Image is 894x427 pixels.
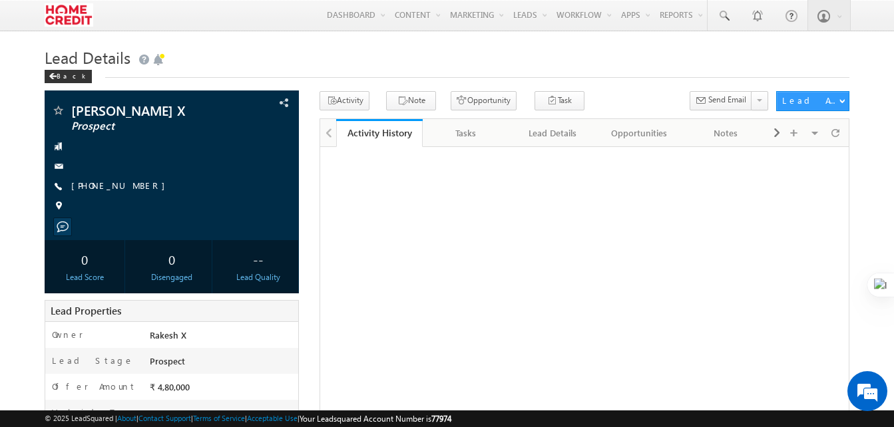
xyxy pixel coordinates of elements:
[135,271,208,283] div: Disengaged
[51,304,121,317] span: Lead Properties
[146,406,298,425] div: [DATE]
[71,180,172,193] span: [PHONE_NUMBER]
[535,91,584,110] button: Task
[451,91,517,110] button: Opportunity
[336,119,423,147] a: Activity History
[346,126,413,139] div: Activity History
[138,414,191,422] a: Contact Support
[247,414,298,422] a: Acceptable Use
[45,69,99,80] a: Back
[117,414,136,422] a: About
[52,406,122,418] label: Valid To
[150,329,186,341] span: Rakesh X
[52,355,134,366] label: Lead Stage
[71,104,228,117] span: [PERSON_NAME] X
[52,380,136,392] label: Offer Amount
[300,414,451,424] span: Your Leadsquared Account Number is
[596,119,683,147] a: Opportunities
[386,91,436,110] button: Note
[146,380,298,399] div: ₹ 4,80,000
[320,91,369,110] button: Activity
[45,3,93,27] img: Custom Logo
[708,94,746,106] span: Send Email
[135,247,208,271] div: 0
[431,414,451,424] span: 77974
[222,247,295,271] div: --
[423,119,509,147] a: Tasks
[690,91,752,110] button: Send Email
[510,119,596,147] a: Lead Details
[193,414,245,422] a: Terms of Service
[694,125,758,141] div: Notes
[521,125,584,141] div: Lead Details
[45,412,451,425] span: © 2025 LeadSquared | | | | |
[48,247,121,271] div: 0
[222,271,295,283] div: Lead Quality
[146,355,298,373] div: Prospect
[433,125,497,141] div: Tasks
[607,125,671,141] div: Opportunities
[782,94,839,106] div: Lead Actions
[71,120,228,133] span: Prospect
[52,329,83,341] label: Owner
[683,119,770,147] a: Notes
[776,91,849,111] button: Lead Actions
[45,70,92,83] div: Back
[45,47,130,68] span: Lead Details
[48,271,121,283] div: Lead Score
